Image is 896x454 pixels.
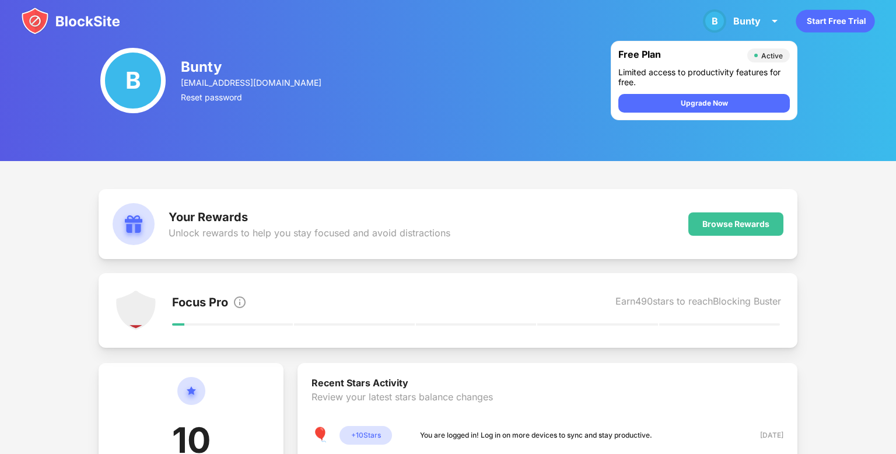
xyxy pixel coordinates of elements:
div: B [703,9,726,33]
div: 🎈 [311,426,330,445]
img: circle-star.svg [177,377,205,419]
div: Free Plan [618,48,741,62]
img: rewards.svg [113,203,155,245]
div: B [100,48,166,113]
img: points-level-1.svg [115,289,157,331]
div: You are logged in! Log in on more devices to sync and stay productive. [420,429,652,441]
div: Browse Rewards [702,219,769,229]
div: + 10 Stars [339,426,392,445]
div: Earn 490 stars to reach Blocking Buster [615,295,781,312]
div: Recent Stars Activity [311,377,783,391]
div: Review your latest stars balance changes [311,391,783,426]
div: Upgrade Now [681,97,728,109]
div: Focus Pro [172,295,228,312]
div: Bunty [181,58,323,75]
div: Bunty [733,15,761,27]
div: Unlock rewards to help you stay focused and avoid distractions [169,227,450,239]
div: Your Rewards [169,210,450,224]
div: Reset password [181,92,323,102]
div: Active [761,51,783,60]
img: blocksite-icon.svg [21,7,120,35]
div: animation [796,9,875,33]
img: info.svg [233,295,247,309]
div: [DATE] [742,429,783,441]
div: Limited access to productivity features for free. [618,67,790,87]
div: [EMAIL_ADDRESS][DOMAIN_NAME] [181,78,323,88]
